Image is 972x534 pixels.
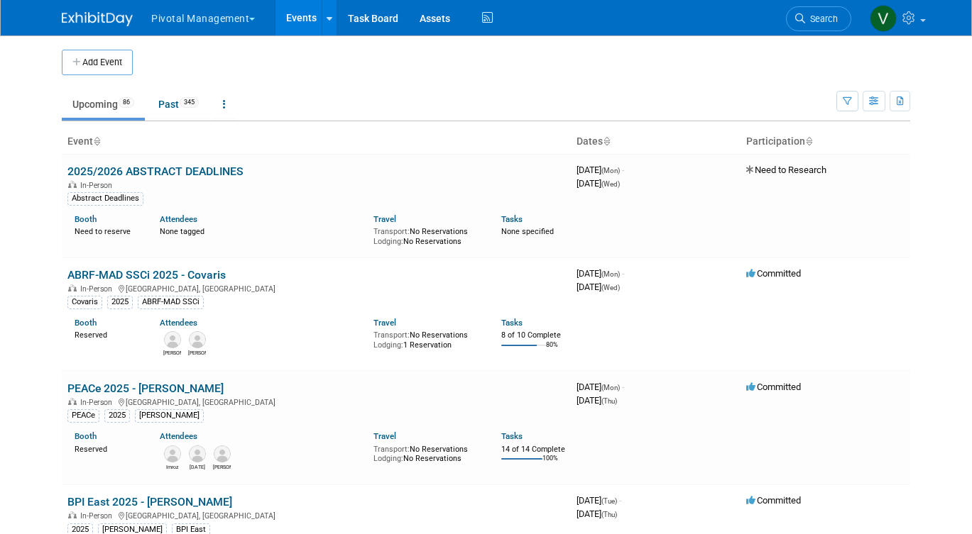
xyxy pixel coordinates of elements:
span: [DATE] [577,508,617,519]
a: Upcoming86 [62,91,145,118]
a: Search [786,6,851,31]
div: Martin Carcamo [213,462,231,471]
a: 2025/2026 ABSTRACT DEADLINES [67,165,244,178]
span: [DATE] [577,382,624,392]
span: (Thu) [601,511,617,518]
th: Dates [571,130,741,154]
a: Tasks [501,214,523,224]
span: Committed [746,495,801,506]
span: [DATE] [577,282,620,292]
img: Melissa Gabello [164,331,181,348]
div: 2025 [104,409,130,422]
div: No Reservations No Reservations [373,442,480,464]
div: Reserved [75,442,138,455]
span: Lodging: [373,340,403,350]
span: [DATE] [577,178,620,189]
a: Tasks [501,431,523,441]
span: (Thu) [601,397,617,405]
span: [DATE] [577,395,617,406]
div: [GEOGRAPHIC_DATA], [GEOGRAPHIC_DATA] [67,282,565,294]
span: Transport: [373,227,410,236]
img: In-Person Event [68,181,77,188]
div: None tagged [160,224,362,237]
span: - [622,268,624,279]
a: Attendees [160,318,197,328]
span: In-Person [80,398,116,407]
span: [DATE] [577,165,624,175]
span: None specified [501,227,554,236]
td: 100% [542,455,558,474]
span: - [622,165,624,175]
span: [DATE] [577,495,621,506]
img: In-Person Event [68,284,77,291]
div: [GEOGRAPHIC_DATA], [GEOGRAPHIC_DATA] [67,396,565,407]
span: Search [805,13,838,24]
span: (Mon) [601,270,620,278]
span: Need to Research [746,165,826,175]
th: Event [62,130,571,154]
img: Martin Carcamo [214,445,231,462]
td: 80% [546,341,558,360]
span: (Tue) [601,497,617,505]
a: Tasks [501,318,523,328]
a: Travel [373,431,396,441]
span: (Mon) [601,384,620,391]
div: Imroz Ghangas [163,462,181,471]
a: Attendees [160,214,197,224]
img: In-Person Event [68,511,77,518]
div: PEACe [67,409,99,422]
div: No Reservations No Reservations [373,224,480,246]
span: - [622,382,624,392]
span: In-Person [80,284,116,294]
img: Sujash Chatterjee [189,331,206,348]
div: Reserved [75,328,138,340]
span: 86 [119,97,134,108]
th: Participation [741,130,910,154]
div: [GEOGRAPHIC_DATA], [GEOGRAPHIC_DATA] [67,509,565,521]
img: ExhibitDay [62,12,133,26]
div: Raja Srinivas [188,462,206,471]
div: No Reservations 1 Reservation [373,328,480,350]
span: (Wed) [601,180,620,188]
a: BPI East 2025 - [PERSON_NAME] [67,495,232,508]
span: Transport: [373,445,410,454]
span: Lodging: [373,237,403,246]
a: Sort by Event Name [93,135,100,147]
span: (Mon) [601,167,620,174]
div: Melissa Gabello [163,348,181,357]
div: Abstract Deadlines [67,192,143,205]
a: ABRF-MAD SSCi 2025 - Covaris [67,268,226,282]
div: Need to reserve [75,224,138,237]
div: Covaris [67,296,102,308]
div: 8 of 10 Complete [501,330,565,340]
img: In-Person Event [68,398,77,405]
span: In-Person [80,511,116,521]
span: Lodging: [373,454,403,463]
img: Raja Srinivas [189,445,206,462]
span: 345 [180,97,199,108]
a: Booth [75,318,97,328]
span: Committed [746,382,801,392]
span: Transport: [373,330,410,340]
a: Booth [75,431,97,441]
span: (Wed) [601,284,620,291]
div: [PERSON_NAME] [135,409,204,422]
a: Booth [75,214,97,224]
a: PEACe 2025 - [PERSON_NAME] [67,382,224,395]
span: In-Person [80,181,116,190]
a: Attendees [160,431,197,441]
a: Travel [373,214,396,224]
img: Imroz Ghangas [164,445,181,462]
span: [DATE] [577,268,624,279]
a: Past345 [148,91,209,118]
a: Sort by Start Date [603,135,610,147]
a: Sort by Participation Type [805,135,812,147]
span: Committed [746,268,801,279]
div: Sujash Chatterjee [188,348,206,357]
a: Travel [373,318,396,328]
span: - [619,495,621,506]
div: 14 of 14 Complete [501,445,565,455]
button: Add Event [62,50,133,75]
div: ABRF-MAD SSCi [138,296,204,308]
div: 2025 [107,296,133,308]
